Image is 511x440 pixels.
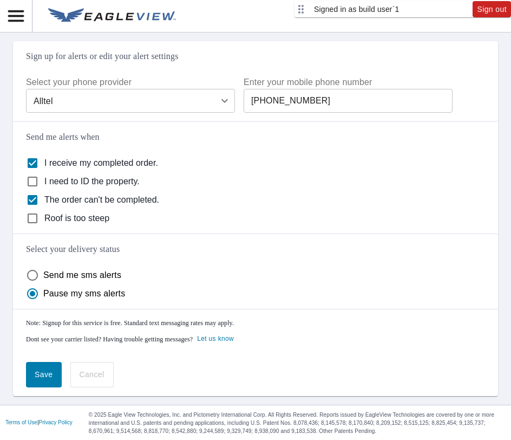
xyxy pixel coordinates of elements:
[44,195,159,205] label: The order can't be completed.
[473,1,511,17] button: Sign out
[26,362,62,387] button: Save
[26,333,485,345] p: Dont see your carrier listed? Having trouble getting messages?
[26,243,485,256] p: Select your delivery status
[39,419,73,425] a: Privacy Policy
[26,50,485,63] p: Sign up for alerts or edit your alert settings
[44,213,109,223] label: Roof is too steep
[43,289,125,298] label: Pause my sms alerts
[5,419,73,426] p: |
[314,4,399,15] p: Signed in as build user`1
[42,2,182,31] a: EV Logo
[26,318,485,328] p: Note: Signup for this service is free. Standard text messaging rates may apply.
[48,8,176,24] img: EV Logo
[26,86,235,116] div: Alltel
[244,76,453,89] label: Enter your mobile phone number
[35,368,53,381] span: Save
[26,131,485,144] p: Send me alerts when
[477,3,507,16] span: Sign out
[44,158,158,168] label: I receive my completed order.
[5,419,37,425] a: Terms of Use
[89,411,506,435] p: © 2025 Eagle View Technologies, Inc. and Pictometry International Corp. All Rights Reserved. Repo...
[44,177,140,186] label: I need to ID the property.
[26,76,235,89] label: Select your phone provider
[197,333,234,345] button: Let us know
[43,271,121,280] label: Send me sms alerts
